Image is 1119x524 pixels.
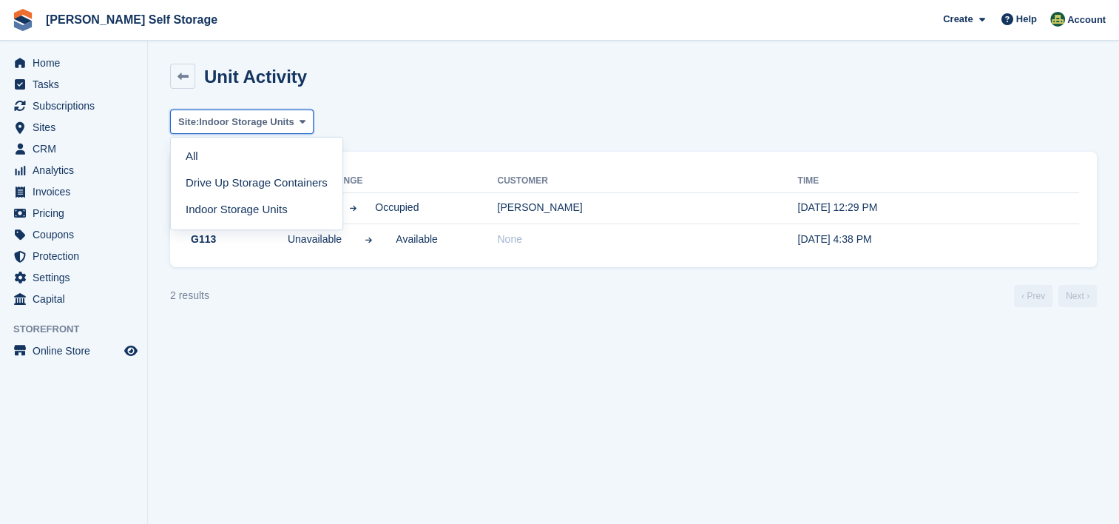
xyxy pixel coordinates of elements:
[797,233,871,245] time: 2024-10-25 15:38:09 UTC
[497,192,797,224] td: [PERSON_NAME]
[7,203,140,224] a: menu
[7,53,140,73] a: menu
[33,74,121,95] span: Tasks
[7,181,140,202] a: menu
[7,138,140,159] a: menu
[375,200,419,215] span: Occupied
[7,160,140,181] a: menu
[497,169,797,193] th: Customer
[13,322,147,337] span: Storefront
[497,233,521,245] span: None
[288,232,342,247] span: Unavailable
[170,110,314,134] button: Site: Indoor Storage Units
[33,95,121,116] span: Subscriptions
[33,224,121,245] span: Coupons
[33,181,121,202] span: Invoices
[1016,12,1037,27] span: Help
[7,95,140,116] a: menu
[122,342,140,360] a: Preview store
[33,138,121,159] span: CRM
[33,53,121,73] span: Home
[7,267,140,288] a: menu
[1067,13,1106,27] span: Account
[7,224,140,245] a: menu
[7,340,140,361] a: menu
[943,12,973,27] span: Create
[199,115,294,130] span: Indoor Storage Units
[7,246,140,266] a: menu
[797,201,877,213] time: 2025-05-01 11:29:42 UTC
[33,289,121,309] span: Capital
[1058,285,1097,307] a: Next
[396,232,450,247] span: Available
[12,9,34,31] img: stora-icon-8386f47178a22dfd0bd8f6a31ec36ba5ce8667c1dd55bd0f319d3a0aa187defe.svg
[7,289,140,309] a: menu
[177,170,337,197] a: Drive Up Storage Containers
[178,115,199,130] span: Site:
[7,74,140,95] a: menu
[7,117,140,138] a: menu
[177,197,337,224] a: Indoor Storage Units
[188,224,288,255] td: G113
[170,288,209,303] div: 2 results
[797,169,1079,193] th: Time
[40,7,223,32] a: [PERSON_NAME] Self Storage
[204,67,307,87] h1: Unit Activity
[1050,12,1065,27] img: Julie Williams
[33,340,121,361] span: Online Store
[1014,285,1052,307] a: Previous
[1011,285,1100,307] nav: Page
[33,203,121,224] span: Pricing
[288,169,498,193] th: Status change
[177,144,337,170] a: All
[33,117,121,138] span: Sites
[33,160,121,181] span: Analytics
[33,267,121,288] span: Settings
[33,246,121,266] span: Protection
